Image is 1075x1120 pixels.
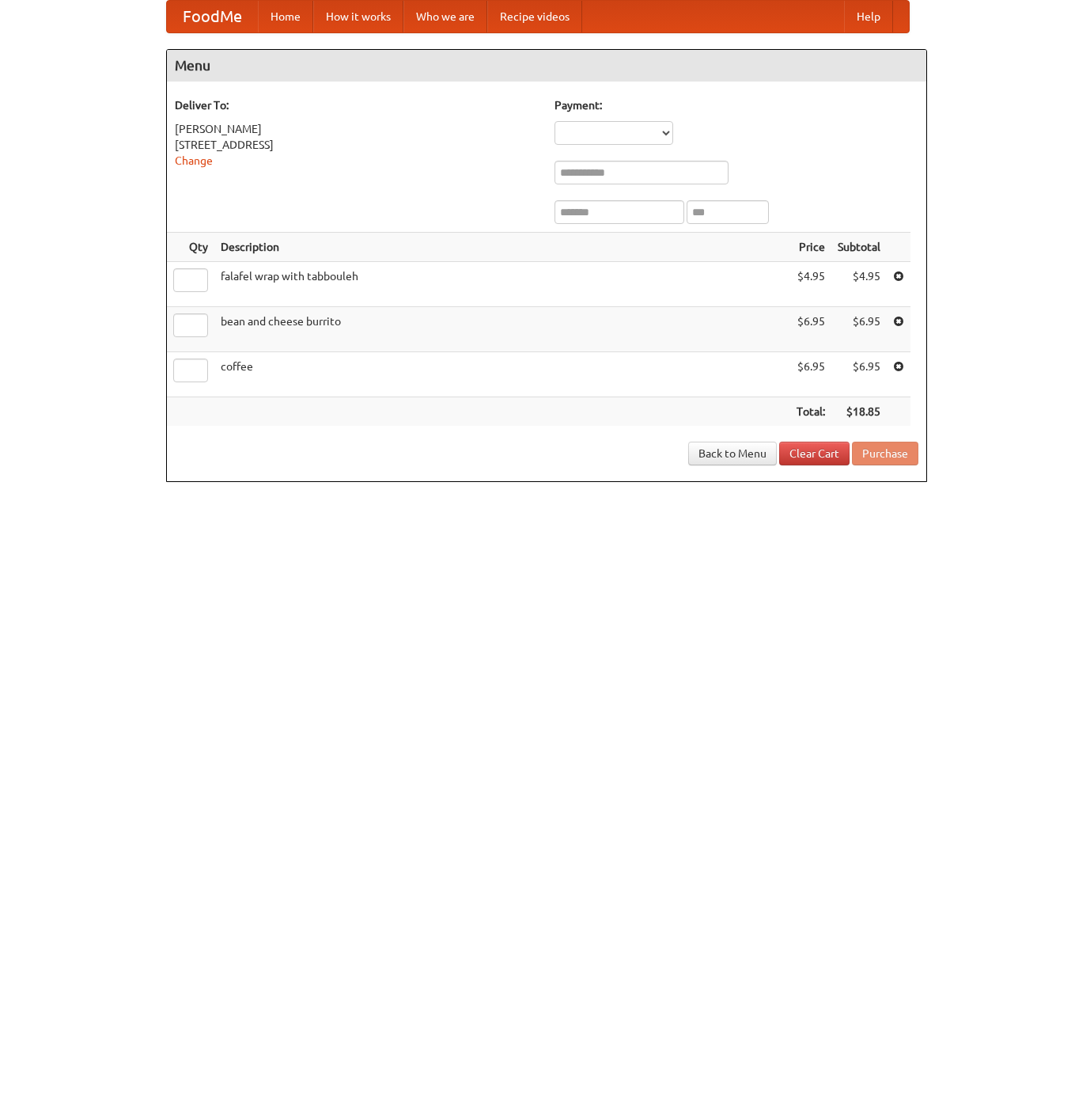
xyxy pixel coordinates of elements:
[175,121,539,137] div: [PERSON_NAME]
[167,50,926,82] h4: Menu
[790,307,831,352] td: $6.95
[214,262,790,307] td: falafel wrap with tabbouleh
[852,442,918,465] button: Purchase
[831,352,887,397] td: $6.95
[167,1,258,32] a: FoodMe
[487,1,582,32] a: Recipe videos
[403,1,487,32] a: Who we are
[790,233,831,262] th: Price
[831,397,887,427] th: $18.85
[790,352,831,397] td: $6.95
[831,262,887,307] td: $4.95
[214,233,790,262] th: Description
[167,233,214,262] th: Qty
[214,352,790,397] td: coffee
[258,1,313,32] a: Home
[175,137,539,153] div: [STREET_ADDRESS]
[779,442,850,465] a: Clear Cart
[214,307,790,352] td: bean and cheese burrito
[175,154,213,167] a: Change
[844,1,893,32] a: Help
[555,97,918,113] h5: Payment:
[831,233,887,262] th: Subtotal
[175,97,539,113] h5: Deliver To:
[790,262,831,307] td: $4.95
[313,1,403,32] a: How it works
[688,442,777,465] a: Back to Menu
[790,397,831,427] th: Total:
[831,307,887,352] td: $6.95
